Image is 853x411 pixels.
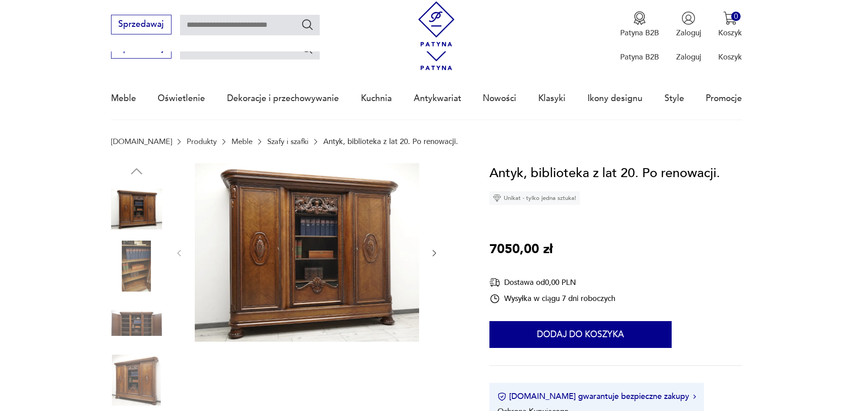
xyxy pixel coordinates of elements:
a: Ikony designu [587,78,643,119]
a: Meble [111,78,136,119]
button: Sprzedawaj [111,15,171,34]
div: Dostawa od 0,00 PLN [489,277,615,288]
p: 7050,00 zł [489,239,553,260]
div: Wysyłka w ciągu 7 dni roboczych [489,293,615,304]
p: Zaloguj [676,28,701,38]
a: Oświetlenie [158,78,205,119]
a: Antykwariat [414,78,461,119]
button: [DOMAIN_NAME] gwarantuje bezpieczne zakupy [497,391,696,402]
p: Antyk, biblioteka z lat 20. Po renowacji. [323,137,458,146]
img: Zdjęcie produktu Antyk, biblioteka z lat 20. Po renowacji. [195,163,419,342]
img: Ikona koszyka [723,11,737,25]
img: Ikona strzałki w prawo [693,394,696,399]
a: Promocje [706,78,742,119]
a: Klasyki [538,78,566,119]
img: Zdjęcie produktu Antyk, biblioteka z lat 20. Po renowacji. [111,184,162,235]
img: Ikona dostawy [489,277,500,288]
button: Szukaj [301,42,314,55]
button: 0Koszyk [718,11,742,38]
a: Sprzedawaj [111,46,171,53]
div: 0 [731,12,741,21]
img: Zdjęcie produktu Antyk, biblioteka z lat 20. Po renowacji. [111,355,162,406]
a: Szafy i szafki [267,137,309,146]
button: Dodaj do koszyka [489,321,672,348]
p: Patyna B2B [620,52,659,62]
p: Koszyk [718,28,742,38]
p: Patyna B2B [620,28,659,38]
img: Ikona medalu [633,11,647,25]
p: Zaloguj [676,52,701,62]
img: Ikona diamentu [493,194,501,202]
button: Szukaj [301,18,314,31]
img: Zdjęcie produktu Antyk, biblioteka z lat 20. Po renowacji. [111,298,162,349]
a: Meble [231,137,253,146]
a: Dekoracje i przechowywanie [227,78,339,119]
a: Ikona medaluPatyna B2B [620,11,659,38]
a: Kuchnia [361,78,392,119]
img: Patyna - sklep z meblami i dekoracjami vintage [414,1,459,47]
a: [DOMAIN_NAME] [111,137,172,146]
a: Nowości [483,78,516,119]
button: Zaloguj [676,11,701,38]
p: Koszyk [718,52,742,62]
a: Sprzedawaj [111,21,171,29]
a: Produkty [187,137,217,146]
img: Zdjęcie produktu Antyk, biblioteka z lat 20. Po renowacji. [111,241,162,292]
div: Unikat - tylko jedna sztuka! [489,191,580,205]
h1: Antyk, biblioteka z lat 20. Po renowacji. [489,163,720,184]
img: Ikona certyfikatu [497,392,506,401]
button: Patyna B2B [620,11,659,38]
a: Style [664,78,684,119]
img: Ikonka użytkownika [682,11,695,25]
